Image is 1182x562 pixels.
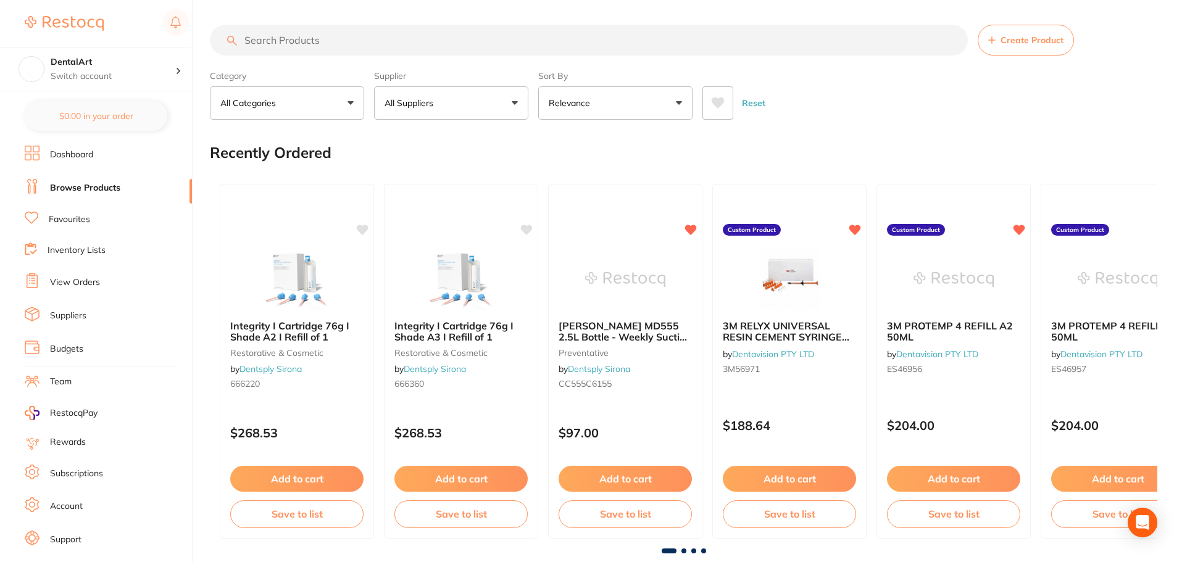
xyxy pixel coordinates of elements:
a: Dashboard [50,149,93,161]
p: $268.53 [230,426,364,440]
a: Dentsply Sirona [404,363,466,374]
button: All Categories [210,86,364,120]
p: $97.00 [559,426,692,440]
a: Inventory Lists [48,244,106,257]
button: Add to cart [230,466,364,492]
b: Durr MD555 2.5L Bottle - Weekly Suction Cleaner [559,320,692,343]
a: RestocqPay [25,406,98,420]
a: Dentavision PTY LTD [732,349,814,360]
span: Create Product [1001,35,1063,45]
p: $188.64 [723,418,856,432]
a: View Orders [50,276,100,289]
span: by [887,349,978,360]
small: 666360 [394,379,528,389]
a: Dentsply Sirona [239,363,302,374]
button: Add to cart [723,466,856,492]
label: Custom Product [723,224,781,236]
button: Save to list [559,500,692,527]
h4: DentalArt [51,56,175,68]
span: by [723,349,814,360]
button: $0.00 in your order [25,101,167,131]
h2: Recently Ordered [210,144,331,162]
a: Team [50,376,72,388]
span: by [559,363,630,374]
span: RestocqPay [50,407,98,419]
small: CC555C6155 [559,379,692,389]
a: Rewards [50,436,86,448]
small: preventative [559,348,692,358]
small: restorative & cosmetic [394,348,528,358]
small: 666220 [230,379,364,389]
img: DentalArt [19,57,44,81]
button: Reset [738,86,769,120]
a: Dentavision PTY LTD [896,349,978,360]
b: Integrity I Cartridge 76g I Shade A2 I Refill of 1 [230,320,364,343]
p: Switch account [51,70,175,83]
button: Add to cart [394,466,528,492]
img: Restocq Logo [25,16,104,31]
img: 3M PROTEMP 4 REFILL A3 50ML [1078,249,1158,310]
a: Favourites [49,213,90,226]
img: 3M PROTEMP 4 REFILL A2 50ML [914,249,994,310]
button: All Suppliers [374,86,528,120]
span: by [394,363,466,374]
span: by [1051,349,1142,360]
label: Supplier [374,70,528,81]
img: RestocqPay [25,406,40,420]
p: $204.00 [887,418,1020,432]
button: Save to list [394,500,528,527]
p: $268.53 [394,426,528,440]
div: Open Intercom Messenger [1128,508,1157,537]
label: Custom Product [887,224,945,236]
b: 3M PROTEMP 4 REFILL A2 50ML [887,320,1020,343]
button: Save to list [230,500,364,527]
a: Support [50,534,81,546]
button: Create Product [978,25,1074,56]
img: Durr MD555 2.5L Bottle - Weekly Suction Cleaner [585,249,665,310]
button: Relevance [538,86,693,120]
p: All Categories [220,97,281,109]
a: Restocq Logo [25,9,104,38]
b: 3M RELYX UNIVERSAL RESIN CEMENT SYRINGE TRANSLUCENT 3.4G [723,320,856,343]
input: Search Products [210,25,968,56]
small: 3M56971 [723,364,856,374]
button: Save to list [887,500,1020,527]
a: Browse Products [50,182,120,194]
img: Integrity I Cartridge 76g I Shade A3 I Refill of 1 [421,249,501,310]
button: Add to cart [559,466,692,492]
b: Integrity I Cartridge 76g I Shade A3 I Refill of 1 [394,320,528,343]
small: ES46956 [887,364,1020,374]
a: Suppliers [50,310,86,322]
a: Dentavision PTY LTD [1060,349,1142,360]
label: Category [210,70,364,81]
button: Add to cart [887,466,1020,492]
img: Integrity I Cartridge 76g I Shade A2 I Refill of 1 [257,249,337,310]
img: 3M RELYX UNIVERSAL RESIN CEMENT SYRINGE TRANSLUCENT 3.4G [749,249,830,310]
p: All Suppliers [385,97,438,109]
a: Account [50,500,83,513]
span: by [230,363,302,374]
a: Dentsply Sirona [568,363,630,374]
label: Sort By [538,70,693,81]
button: Save to list [723,500,856,527]
p: Relevance [549,97,595,109]
a: Subscriptions [50,468,103,480]
small: restorative & cosmetic [230,348,364,358]
a: Budgets [50,343,83,355]
label: Custom Product [1051,224,1109,236]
